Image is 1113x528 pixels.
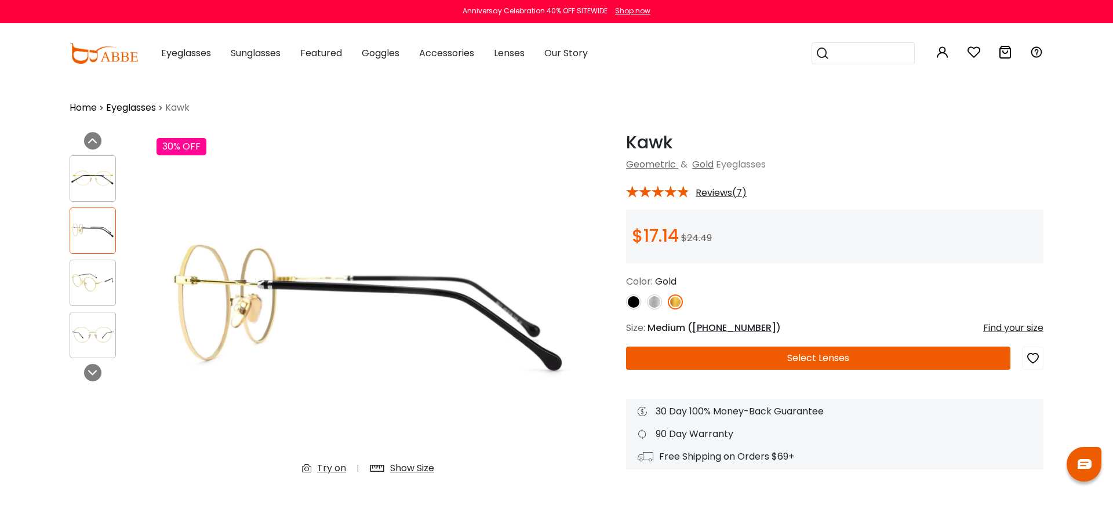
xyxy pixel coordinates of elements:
span: Goggles [362,46,399,60]
div: 30 Day 100% Money-Back Guarantee [638,405,1032,418]
a: Eyeglasses [106,101,156,115]
span: Medium ( ) [648,321,781,334]
img: Kawk Gold Metal Eyeglasses , NosePads Frames from ABBE Glasses [70,271,115,294]
div: 90 Day Warranty [638,427,1032,441]
span: $24.49 [681,231,712,245]
img: abbeglasses.com [70,43,138,64]
span: $17.14 [632,223,679,248]
span: Sunglasses [231,46,281,60]
img: Kawk Gold Metal Eyeglasses , NosePads Frames from ABBE Glasses [70,219,115,242]
div: Anniversay Celebration 40% OFF SITEWIDE [463,6,608,16]
a: Geometric [626,158,676,171]
div: Free Shipping on Orders $69+ [638,450,1032,464]
div: Shop now [615,6,650,16]
span: Featured [300,46,342,60]
img: Kawk Gold Metal Eyeglasses , NosePads Frames from ABBE Glasses [70,167,115,190]
img: chat [1078,459,1092,469]
span: Our Story [544,46,588,60]
span: Eyeglasses [161,46,211,60]
img: Kawk Gold Metal Eyeglasses , NosePads Frames from ABBE Glasses [70,323,115,346]
a: Shop now [609,6,650,16]
span: Color: [626,275,653,288]
a: Gold [692,158,714,171]
button: Select Lenses [626,347,1010,370]
span: Size: [626,321,645,334]
h1: Kawk [626,132,1043,153]
div: 30% OFF [157,138,206,155]
img: Kawk Gold Metal Eyeglasses , NosePads Frames from ABBE Glasses [157,132,580,485]
div: Try on [317,461,346,475]
div: Show Size [390,461,434,475]
span: [PHONE_NUMBER] [692,321,776,334]
span: Accessories [419,46,474,60]
span: Eyeglasses [716,158,766,171]
div: Find your size [983,321,1043,335]
span: Kawk [165,101,190,115]
a: Home [70,101,97,115]
span: & [678,158,690,171]
span: Reviews(7) [696,188,747,198]
span: Lenses [494,46,525,60]
span: Gold [655,275,676,288]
